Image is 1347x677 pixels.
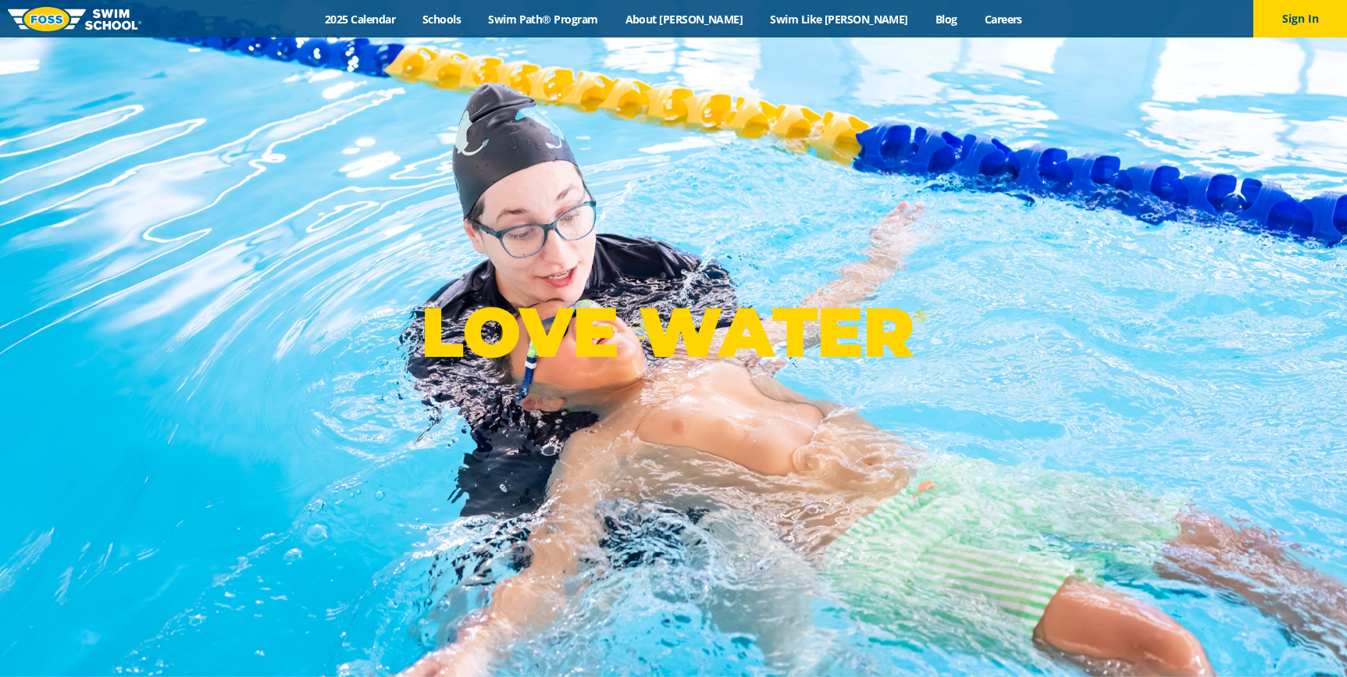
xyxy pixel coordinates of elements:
a: Schools [409,12,475,27]
a: About [PERSON_NAME] [611,12,757,27]
img: FOSS Swim School Logo [8,7,141,31]
a: Careers [971,12,1035,27]
a: Blog [921,12,971,27]
a: Swim Like [PERSON_NAME] [757,12,922,27]
p: LOVE WATER [421,290,926,374]
sup: ® [914,306,926,326]
a: 2025 Calendar [312,12,409,27]
a: Swim Path® Program [475,12,611,27]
